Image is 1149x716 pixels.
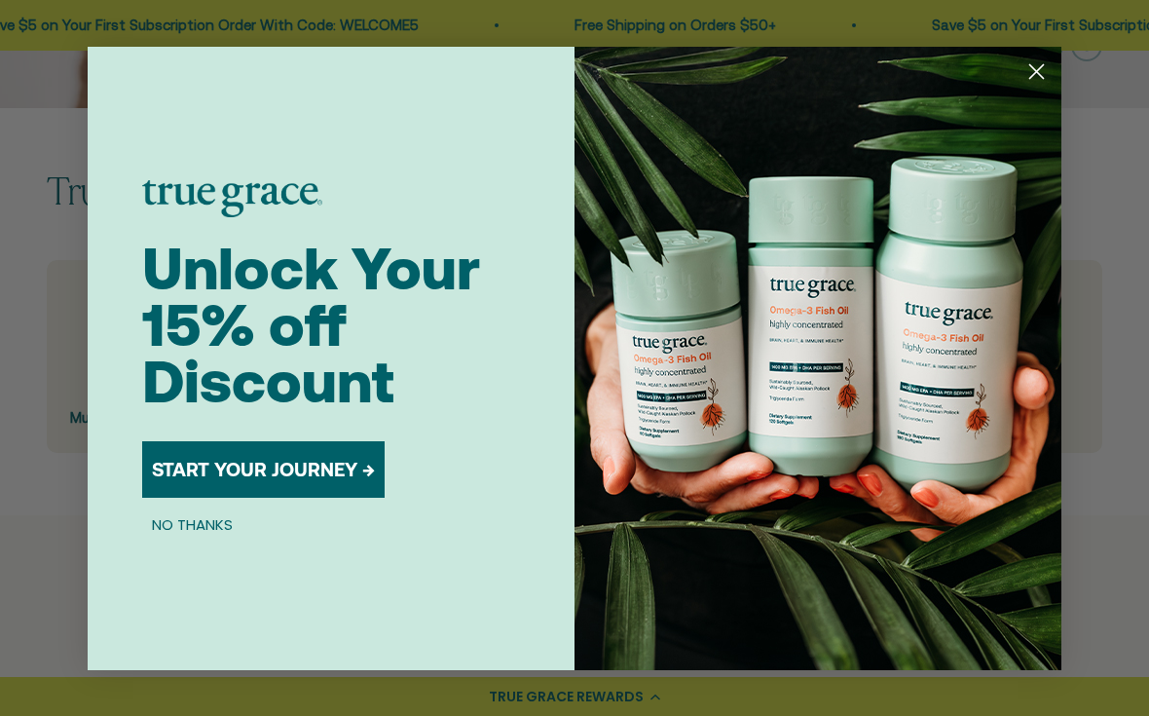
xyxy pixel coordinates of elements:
button: Close dialog [1019,55,1054,89]
span: Unlock Your 15% off Discount [142,235,480,415]
img: logo placeholder [142,180,322,217]
button: START YOUR JOURNEY → [142,441,385,498]
img: 098727d5-50f8-4f9b-9554-844bb8da1403.jpeg [574,47,1061,670]
button: NO THANKS [142,513,242,537]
